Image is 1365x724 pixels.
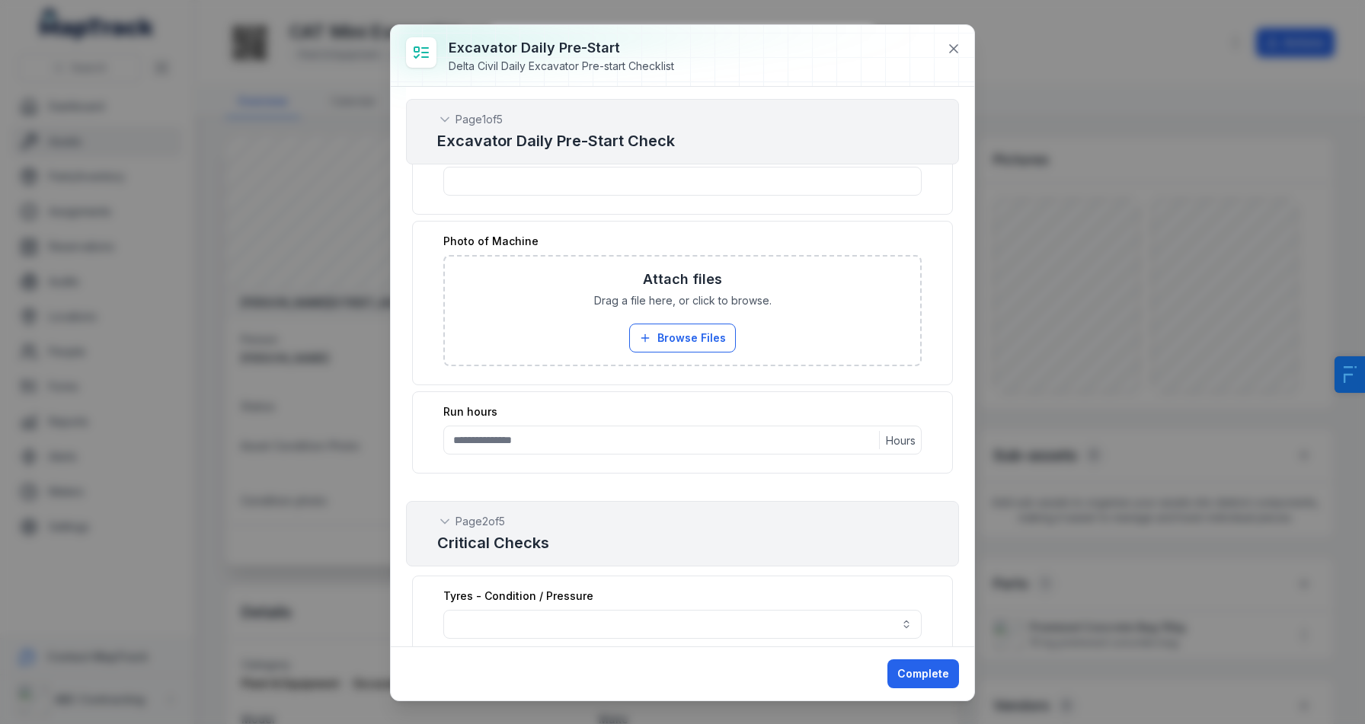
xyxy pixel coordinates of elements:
[456,112,503,127] span: Page 1 of 5
[437,532,928,553] h2: Critical Checks
[643,269,722,290] h3: Attach files
[594,293,772,308] span: Drag a file here, or click to browse.
[629,324,736,352] button: Browse Files
[456,514,505,529] span: Page 2 of 5
[449,59,674,74] div: Delta Civil Daily Excavator Pre-start Checklist
[443,234,539,249] label: Photo of Machine
[887,659,959,688] button: Complete
[449,37,674,59] h3: Excavator Daily Pre-start
[443,167,922,196] input: :rdd:-form-item-label
[443,404,497,419] label: Run hours
[443,426,922,454] input: :rdf:-form-item-label
[437,130,928,151] h2: Excavator Daily Pre-Start Check
[443,588,593,604] label: Tyres - Condition / Pressure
